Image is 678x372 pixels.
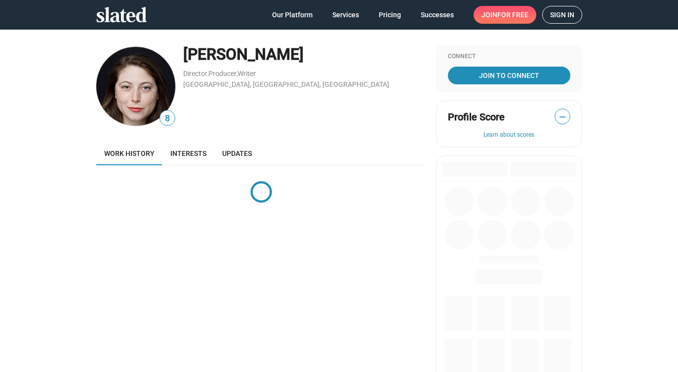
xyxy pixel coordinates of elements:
span: Successes [421,6,454,24]
span: for free [497,6,528,24]
a: [GEOGRAPHIC_DATA], [GEOGRAPHIC_DATA], [GEOGRAPHIC_DATA] [183,80,389,88]
a: Writer [238,70,256,77]
a: Updates [214,142,260,165]
span: Interests [170,149,206,157]
a: Producer [208,70,237,77]
span: Services [332,6,359,24]
a: Work history [96,142,162,165]
span: — [555,111,570,123]
span: Pricing [379,6,401,24]
span: Updates [222,149,252,157]
span: Join [481,6,528,24]
a: Joinfor free [474,6,536,24]
a: Sign in [542,6,582,24]
div: [PERSON_NAME] [183,44,426,65]
span: Join To Connect [450,67,568,84]
span: Work history [104,149,155,157]
span: 8 [160,112,175,125]
div: Connect [448,53,570,61]
span: , [207,72,208,77]
span: Profile Score [448,111,505,124]
a: Services [324,6,367,24]
a: Successes [413,6,462,24]
a: Director [183,70,207,77]
span: Our Platform [272,6,313,24]
a: Our Platform [264,6,320,24]
span: Sign in [550,6,574,23]
a: Join To Connect [448,67,570,84]
a: Interests [162,142,214,165]
button: Learn about scores [448,131,570,139]
a: Pricing [371,6,409,24]
img: Jaclyn Gramigna [96,47,175,126]
span: , [237,72,238,77]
